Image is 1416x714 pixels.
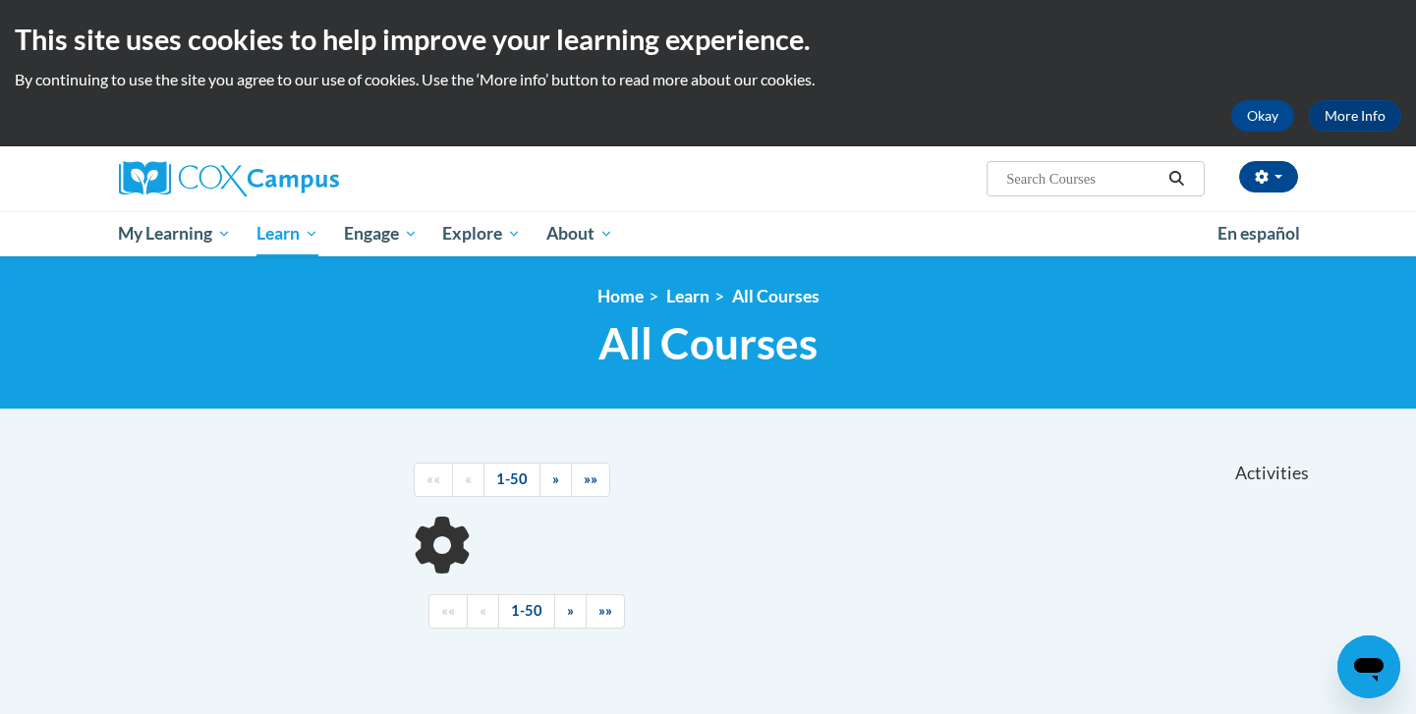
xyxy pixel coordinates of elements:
[597,286,644,306] a: Home
[1161,167,1191,191] button: Search
[732,286,820,306] a: All Courses
[546,222,613,246] span: About
[331,211,430,256] a: Engage
[465,470,472,487] span: «
[539,463,572,497] a: Next
[452,463,484,497] a: Previous
[119,161,339,196] img: Cox Campus
[441,602,455,619] span: ««
[586,594,625,629] a: End
[584,470,597,487] span: »»
[552,470,559,487] span: »
[1309,100,1401,132] a: More Info
[480,602,486,619] span: «
[119,161,492,196] a: Cox Campus
[598,317,818,369] span: All Courses
[498,594,555,629] a: 1-50
[15,20,1401,59] h2: This site uses cookies to help improve your learning experience.
[426,470,440,487] span: ««
[256,222,318,246] span: Learn
[1239,161,1298,192] button: Account Settings
[414,463,453,497] a: Begining
[344,222,418,246] span: Engage
[598,602,612,619] span: »»
[567,602,574,619] span: »
[467,594,499,629] a: Previous
[1004,167,1161,191] input: Search Courses
[1218,223,1300,244] span: En español
[428,594,468,629] a: Begining
[1205,213,1313,254] a: En español
[571,463,610,497] a: End
[429,211,534,256] a: Explore
[106,211,245,256] a: My Learning
[1235,463,1309,484] span: Activities
[15,69,1401,90] p: By continuing to use the site you agree to our use of cookies. Use the ‘More info’ button to read...
[442,222,521,246] span: Explore
[554,594,587,629] a: Next
[1337,635,1400,698] iframe: Button to launch messaging window
[666,286,709,306] a: Learn
[534,211,626,256] a: About
[89,211,1328,256] div: Main menu
[118,222,231,246] span: My Learning
[1231,100,1294,132] button: Okay
[483,463,540,497] a: 1-50
[244,211,331,256] a: Learn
